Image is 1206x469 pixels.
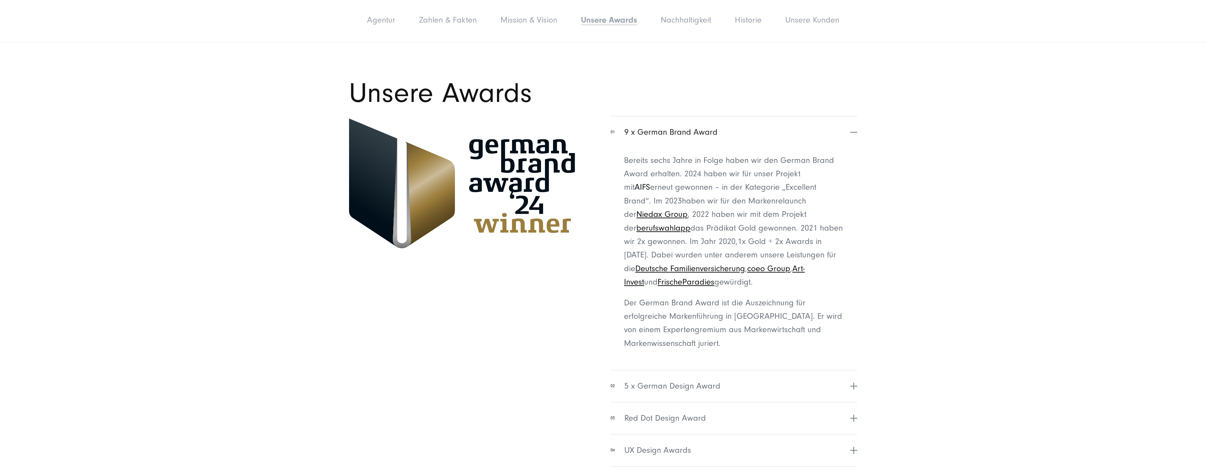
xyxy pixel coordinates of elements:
a: Mission & Vision [500,15,557,25]
img: German-Brand-Award-2024 winner - Digital Agentur SUNZINET [349,118,575,249]
a: FrischeParadies [658,277,714,287]
button: 019 x German Brand Award [611,116,857,148]
span: Bereits sechs Jahre in Folge haben wir den German Brand Award erhalten. 2024 haben wir für unser ... [624,156,834,206]
h1: Unsere Awards [349,80,857,107]
a: Zahlen & Fakten [419,15,477,25]
button: 04UX Design Awards [611,434,857,466]
span: 01 [611,129,615,135]
a: Unsere Kunden [785,15,839,25]
a: Historie [735,15,762,25]
button: 025 x German Design Award [611,370,857,402]
button: 03Red Dot Design Award [611,402,857,434]
a: Niedax Group [636,209,688,219]
span: Red Dot Design Award [624,412,706,425]
a: Nachhaltigkeit [661,15,711,25]
a: Agentur [367,15,395,25]
a: Deutsche Familienversicherung [635,264,745,273]
p: haben wir für den Markenrelaunch der , 2022 haben wir mit dem Projekt der das Prädikat Gold gewon... [624,154,844,289]
a: AIFS [635,182,650,192]
span: 02 [611,383,615,389]
span: 04 [611,447,615,453]
span: 9 x German Brand Award [624,126,718,139]
span: 03 [611,415,615,421]
a: coeo Group [747,264,790,273]
p: Der German Brand Award ist die Auszeichnung für erfolgreiche Markenführung in [GEOGRAPHIC_DATA]. ... [624,296,844,351]
a: berufswahlapp [636,223,690,233]
a: Unsere Awards [581,15,637,25]
span: 5 x German Design Award [624,380,720,392]
span: UX Design Awards [624,444,691,457]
